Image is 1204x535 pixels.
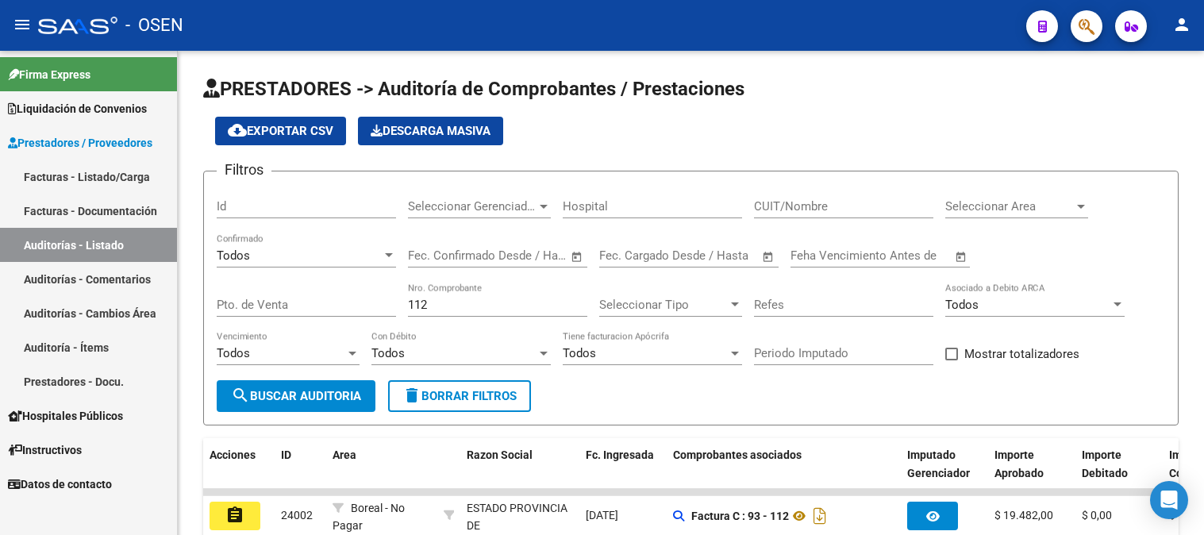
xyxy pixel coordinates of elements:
button: Open calendar [952,248,971,266]
datatable-header-cell: Importe Debitado [1075,438,1163,508]
mat-icon: cloud_download [228,121,247,140]
span: Liquidación de Convenios [8,100,147,117]
span: [DATE] [586,509,618,522]
span: Todos [563,346,596,360]
app-download-masive: Descarga masiva de comprobantes (adjuntos) [358,117,503,145]
span: PRESTADORES -> Auditoría de Comprobantes / Prestaciones [203,78,744,100]
span: Seleccionar Gerenciador [408,199,537,214]
span: Todos [217,248,250,263]
span: Comprobantes asociados [673,448,802,461]
span: Borrar Filtros [402,389,517,403]
input: Start date [408,248,460,263]
mat-icon: menu [13,15,32,34]
span: Todos [371,346,405,360]
datatable-header-cell: Area [326,438,437,508]
span: Seleccionar Tipo [599,298,728,312]
datatable-header-cell: Comprobantes asociados [667,438,901,508]
span: Exportar CSV [228,124,333,138]
span: ID [281,448,291,461]
span: Imputado Gerenciador [907,448,970,479]
span: Datos de contacto [8,475,112,493]
span: Hospitales Públicos [8,407,123,425]
mat-icon: person [1172,15,1191,34]
h3: Filtros [217,159,271,181]
span: Razon Social [467,448,533,461]
datatable-header-cell: Imputado Gerenciador [901,438,988,508]
span: Prestadores / Proveedores [8,134,152,152]
strong: Factura C : 93 - 112 [691,510,789,522]
button: Open calendar [760,248,778,266]
button: Open calendar [568,248,587,266]
button: Borrar Filtros [388,380,531,412]
span: - OSEN [125,8,183,43]
span: Fc. Ingresada [586,448,654,461]
span: $ 19.482,00 [994,509,1053,522]
span: Acciones [210,448,256,461]
button: Descarga Masiva [358,117,503,145]
input: Start date [599,248,651,263]
datatable-header-cell: Fc. Ingresada [579,438,667,508]
span: Area [333,448,356,461]
input: End date [665,248,742,263]
span: Buscar Auditoria [231,389,361,403]
span: Todos [217,346,250,360]
datatable-header-cell: Acciones [203,438,275,508]
datatable-header-cell: Razon Social [460,438,579,508]
div: Open Intercom Messenger [1150,481,1188,519]
span: 24002 [281,509,313,522]
span: Boreal - No Pagar [333,502,405,533]
span: Importe Aprobado [994,448,1044,479]
mat-icon: assignment [225,506,244,525]
span: $ 0,00 [1082,509,1112,522]
datatable-header-cell: Importe Aprobado [988,438,1075,508]
button: Exportar CSV [215,117,346,145]
span: Instructivos [8,441,82,459]
span: Mostrar totalizadores [964,344,1079,364]
span: Seleccionar Area [945,199,1074,214]
span: Firma Express [8,66,90,83]
span: Todos [945,298,979,312]
datatable-header-cell: ID [275,438,326,508]
span: Descarga Masiva [371,124,490,138]
mat-icon: search [231,386,250,405]
input: End date [474,248,551,263]
span: Importe Debitado [1082,448,1128,479]
mat-icon: delete [402,386,421,405]
i: Descargar documento [810,503,830,529]
div: - 30673377544 [467,499,573,533]
button: Buscar Auditoria [217,380,375,412]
